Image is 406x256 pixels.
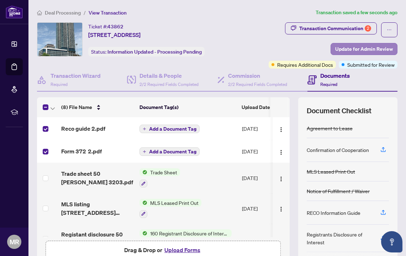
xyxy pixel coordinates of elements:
button: Add a Document Tag [139,147,200,156]
div: 2 [365,25,371,32]
div: Status: [88,47,205,56]
div: Confirmation of Cooperation [307,146,369,154]
span: Registant disclosure 50 [PERSON_NAME] Dr 3203 EXECUTED.pdf [61,230,134,247]
img: Logo [278,206,284,212]
span: ellipsis [387,27,392,32]
button: Transaction Communication2 [285,22,377,34]
span: MLS Leased Print Out [147,199,201,207]
span: home [37,10,42,15]
span: plus [143,127,146,131]
button: Status Icon160 Registrant Disclosure of Interest - Acquisition ofProperty [139,229,232,249]
span: Reco guide 2.pdf [61,124,105,133]
span: Required [51,82,68,87]
span: Required [320,82,337,87]
button: Open asap [381,231,402,252]
span: Trade sheet 50 [PERSON_NAME] 3203.pdf [61,169,134,186]
img: logo [6,5,23,18]
span: Upload Date [242,103,270,111]
th: Document Tag(s) [137,97,239,117]
span: Form 372 2.pdf [61,147,102,156]
td: [DATE] [239,140,288,163]
td: [DATE] [239,193,288,224]
div: Notice of Fulfillment / Waiver [307,187,370,195]
span: plus [143,150,146,153]
span: Add a Document Tag [149,149,196,154]
button: Status IconMLS Leased Print Out [139,199,201,218]
h4: Details & People [139,71,199,80]
div: RECO Information Guide [307,209,360,217]
span: Document Checklist [307,106,371,116]
span: 43862 [107,23,123,30]
img: Logo [278,176,284,182]
th: (8) File Name [58,97,137,117]
h4: Commission [228,71,287,80]
button: Add a Document Tag [139,147,200,156]
span: View Transaction [89,10,127,16]
img: Status Icon [139,229,147,237]
td: [DATE] [239,163,288,193]
span: (8) File Name [61,103,92,111]
img: Logo [278,237,284,243]
span: MLS listing [STREET_ADDRESS][PERSON_NAME]pdf [61,200,134,217]
div: Registrants Disclosure of Interest [307,230,372,246]
button: Upload Forms [162,245,202,255]
h4: Documents [320,71,350,80]
div: Ticket #: [88,22,123,31]
button: Update for Admin Review [331,43,397,55]
span: Update for Admin Review [335,43,393,55]
button: Add a Document Tag [139,124,200,134]
span: 160 Registrant Disclosure of Interest - Acquisition ofProperty [147,229,232,237]
article: Transaction saved a few seconds ago [316,9,397,17]
button: Logo [275,233,287,244]
button: Logo [275,172,287,184]
span: MR [10,237,19,247]
span: Drag & Drop or [124,245,202,255]
span: Add a Document Tag [149,126,196,131]
div: Transaction Communication [299,23,371,34]
td: [DATE] [239,224,288,254]
img: Status Icon [139,199,147,207]
th: Upload Date [239,97,287,117]
img: IMG-C12205648_1.jpg [37,23,82,56]
button: Logo [275,146,287,157]
h4: Transaction Wizard [51,71,101,80]
span: [STREET_ADDRESS] [88,31,141,39]
div: MLS Leased Print Out [307,168,355,175]
span: Deal Processing [45,10,81,16]
img: Logo [278,127,284,132]
span: 2/2 Required Fields Completed [228,82,287,87]
li: / [84,9,86,17]
span: Submitted for Review [347,61,395,69]
button: Status IconTrade Sheet [139,168,180,187]
span: Information Updated - Processing Pending [107,49,202,55]
span: Requires Additional Docs [277,61,333,69]
span: 2/2 Required Fields Completed [139,82,199,87]
button: Logo [275,123,287,134]
td: [DATE] [239,117,288,140]
div: Agreement to Lease [307,124,353,132]
img: Logo [278,149,284,155]
img: Status Icon [139,168,147,176]
span: Trade Sheet [147,168,180,176]
button: Add a Document Tag [139,125,200,133]
button: Logo [275,203,287,214]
